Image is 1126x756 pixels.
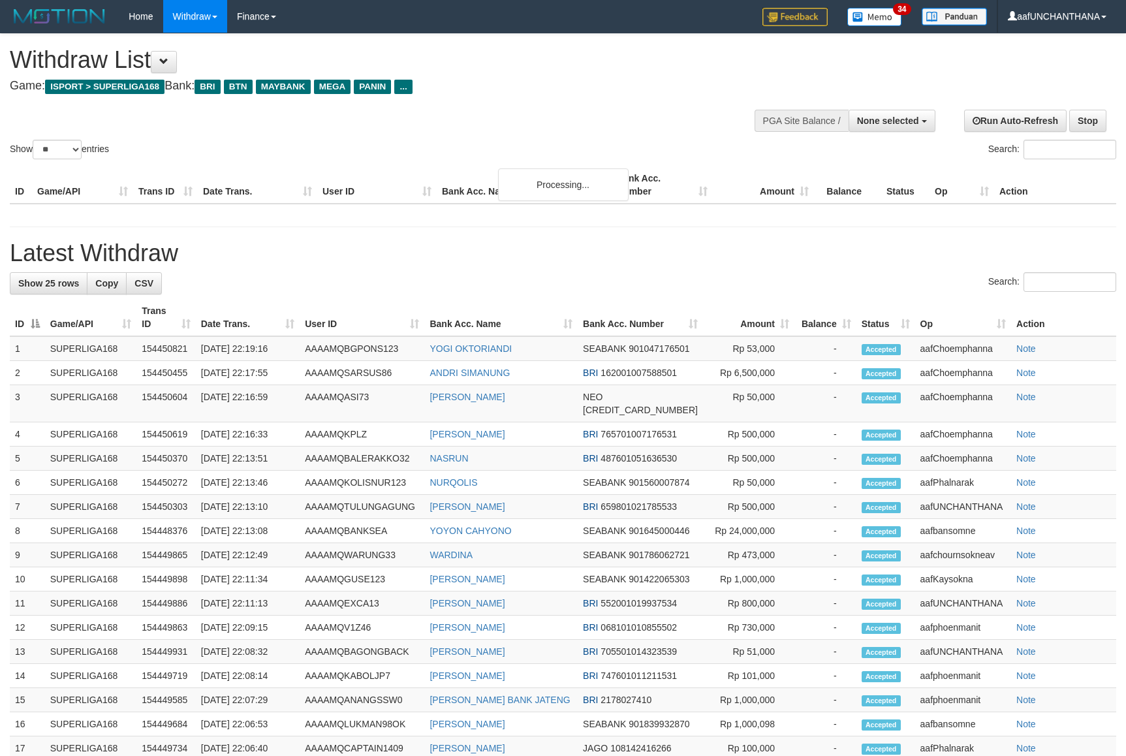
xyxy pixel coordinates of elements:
span: Copy 901560007874 to clipboard [629,477,689,488]
label: Search: [988,272,1116,292]
td: aafphoenmanit [915,664,1011,688]
td: SUPERLIGA168 [45,361,137,385]
td: aafbansomne [915,519,1011,543]
th: Game/API [32,166,133,204]
select: Showentries [33,140,82,159]
span: SEABANK [583,574,626,584]
span: Accepted [862,599,901,610]
th: Date Trans.: activate to sort column ascending [196,299,300,336]
span: Accepted [862,344,901,355]
td: SUPERLIGA168 [45,712,137,736]
td: 4 [10,422,45,447]
td: aafChoemphanna [915,447,1011,471]
a: [PERSON_NAME] [430,574,505,584]
th: Bank Acc. Number: activate to sort column ascending [578,299,703,336]
td: AAAAMQGUSE123 [300,567,424,591]
td: 154449886 [136,591,195,616]
td: - [794,361,856,385]
td: 154450370 [136,447,195,471]
span: Copy 705501014323539 to clipboard [601,646,677,657]
span: Copy [95,278,118,289]
th: Balance: activate to sort column ascending [794,299,856,336]
span: Accepted [862,392,901,403]
td: - [794,495,856,519]
td: aafChoemphanna [915,385,1011,422]
td: Rp 6,500,000 [703,361,794,385]
a: Note [1016,343,1036,354]
td: AAAAMQANANGSSW0 [300,688,424,712]
td: 154449863 [136,616,195,640]
span: Accepted [862,430,901,441]
td: 8 [10,519,45,543]
span: Copy 552001019937534 to clipboard [601,598,677,608]
span: Accepted [862,502,901,513]
td: [DATE] 22:06:53 [196,712,300,736]
td: - [794,519,856,543]
h1: Withdraw List [10,47,738,73]
td: - [794,616,856,640]
span: SEABANK [583,719,626,729]
td: [DATE] 22:16:33 [196,422,300,447]
span: Accepted [862,623,901,634]
td: aafPhalnarak [915,471,1011,495]
td: Rp 53,000 [703,336,794,361]
span: BRI [195,80,220,94]
a: [PERSON_NAME] [430,392,505,402]
h4: Game: Bank: [10,80,738,93]
a: Run Auto-Refresh [964,110,1067,132]
td: 154449898 [136,567,195,591]
td: aafChoemphanna [915,422,1011,447]
span: JAGO [583,743,608,753]
td: Rp 500,000 [703,422,794,447]
td: 154448376 [136,519,195,543]
td: AAAAMQBAGONGBACK [300,640,424,664]
td: AAAAMQEXCA13 [300,591,424,616]
span: PANIN [354,80,391,94]
span: Copy 901786062721 to clipboard [629,550,689,560]
a: Note [1016,526,1036,536]
div: Processing... [498,168,629,201]
a: CSV [126,272,162,294]
td: Rp 101,000 [703,664,794,688]
a: Note [1016,670,1036,681]
a: WARDINA [430,550,473,560]
td: aafphoenmanit [915,688,1011,712]
td: [DATE] 22:13:10 [196,495,300,519]
td: aafKaysokna [915,567,1011,591]
td: 11 [10,591,45,616]
a: [PERSON_NAME] [430,670,505,681]
td: [DATE] 22:12:49 [196,543,300,567]
td: [DATE] 22:13:08 [196,519,300,543]
span: Accepted [862,368,901,379]
th: Balance [814,166,881,204]
span: None selected [857,116,919,126]
button: None selected [849,110,935,132]
span: BRI [583,670,598,681]
span: BRI [583,453,598,464]
td: AAAAMQTULUNGAGUNG [300,495,424,519]
span: SEABANK [583,477,626,488]
div: PGA Site Balance / [755,110,849,132]
td: - [794,385,856,422]
td: - [794,640,856,664]
td: 9 [10,543,45,567]
td: 15 [10,688,45,712]
span: Copy 901422065303 to clipboard [629,574,689,584]
a: Note [1016,477,1036,488]
span: CSV [134,278,153,289]
th: Bank Acc. Number [612,166,713,204]
a: YOYON CAHYONO [430,526,511,536]
a: Note [1016,501,1036,512]
td: 1 [10,336,45,361]
td: AAAAMQKABOLJP7 [300,664,424,688]
a: NASRUN [430,453,468,464]
span: BRI [583,429,598,439]
th: Action [994,166,1116,204]
a: Note [1016,719,1036,729]
a: YOGI OKTORIANDI [430,343,512,354]
td: [DATE] 22:13:46 [196,471,300,495]
td: Rp 730,000 [703,616,794,640]
td: SUPERLIGA168 [45,640,137,664]
td: 13 [10,640,45,664]
td: SUPERLIGA168 [45,543,137,567]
